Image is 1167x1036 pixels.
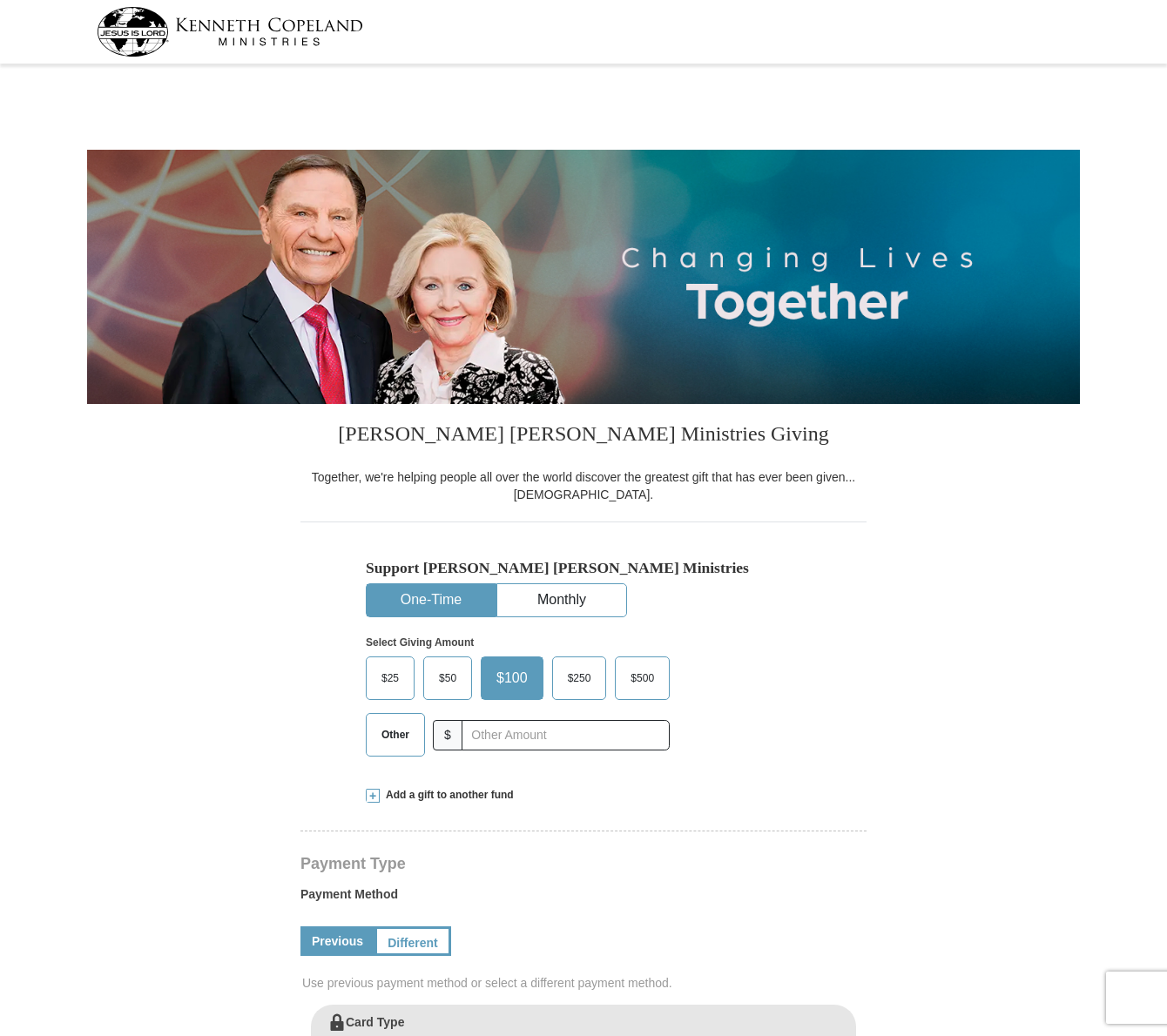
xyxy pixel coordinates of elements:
div: Together, we're helping people all over the world discover the greatest gift that has ever been g... [300,468,867,503]
span: Other [373,722,418,748]
button: One-Time [367,584,496,616]
span: $250 [559,665,600,691]
label: Payment Method [300,885,867,912]
span: $25 [373,665,408,691]
span: $500 [622,665,663,691]
a: Different [374,926,451,956]
input: Other Amount [462,720,670,750]
img: kcm-header-logo.svg [97,7,363,57]
span: $100 [488,665,536,691]
strong: Select Giving Amount [366,636,474,649]
h4: Payment Type [300,857,867,871]
span: Add a gift to another fund [380,788,514,803]
a: Previous [300,926,374,956]
span: $ [433,720,462,750]
h3: [PERSON_NAME] [PERSON_NAME] Ministries Giving [300,404,867,468]
span: $50 [430,665,465,691]
button: Monthly [497,584,626,616]
span: Use previous payment method or select a different payment method. [302,974,868,992]
h5: Support [PERSON_NAME] [PERSON_NAME] Ministries [366,559,801,577]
